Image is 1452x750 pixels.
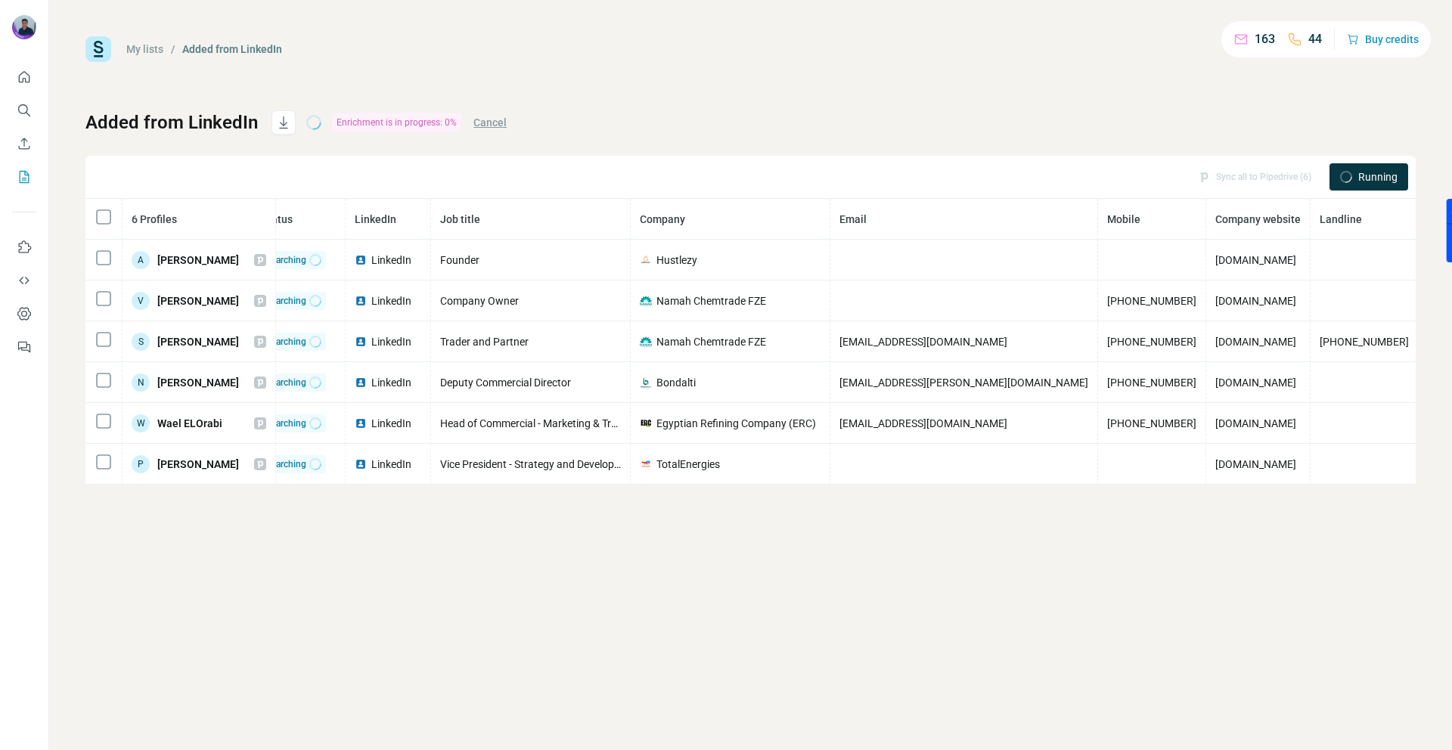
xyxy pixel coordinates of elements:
[640,295,652,307] img: company-logo
[262,213,293,225] span: Status
[132,455,150,473] div: P
[440,377,571,389] span: Deputy Commercial Director
[1107,417,1196,429] span: [PHONE_NUMBER]
[1215,336,1296,348] span: [DOMAIN_NAME]
[839,336,1007,348] span: [EMAIL_ADDRESS][DOMAIN_NAME]
[640,377,652,389] img: company-logo
[1358,169,1398,184] span: Running
[371,457,411,472] span: LinkedIn
[12,163,36,191] button: My lists
[371,375,411,390] span: LinkedIn
[157,293,239,308] span: [PERSON_NAME]
[355,377,367,389] img: LinkedIn logo
[266,253,306,267] span: Searching
[126,43,163,55] a: My lists
[656,375,696,390] span: Bondalti
[355,295,367,307] img: LinkedIn logo
[473,115,507,130] button: Cancel
[656,253,697,268] span: Hustlezy
[640,458,652,470] img: company-logo
[12,64,36,91] button: Quick start
[266,376,306,389] span: Searching
[332,113,461,132] div: Enrichment is in progress: 0%
[85,36,111,62] img: Surfe Logo
[132,373,150,392] div: N
[440,458,743,470] span: Vice President - Strategy and Development [GEOGRAPHIC_DATA]
[12,300,36,327] button: Dashboard
[371,293,411,308] span: LinkedIn
[171,42,175,57] li: /
[355,254,367,266] img: LinkedIn logo
[132,213,177,225] span: 6 Profiles
[355,213,396,225] span: LinkedIn
[656,334,766,349] span: Namah Chemtrade FZE
[1107,377,1196,389] span: [PHONE_NUMBER]
[12,15,36,39] img: Avatar
[839,213,867,225] span: Email
[656,416,816,431] span: Egyptian Refining Company (ERC)
[1107,213,1140,225] span: Mobile
[132,333,150,351] div: S
[839,377,1088,389] span: [EMAIL_ADDRESS][PERSON_NAME][DOMAIN_NAME]
[157,457,239,472] span: [PERSON_NAME]
[266,335,306,349] span: Searching
[12,130,36,157] button: Enrich CSV
[355,336,367,348] img: LinkedIn logo
[640,254,652,266] img: company-logo
[1320,213,1362,225] span: Landline
[132,292,150,310] div: V
[1107,295,1196,307] span: [PHONE_NUMBER]
[640,336,652,348] img: company-logo
[1215,254,1296,266] span: [DOMAIN_NAME]
[656,293,766,308] span: Namah Chemtrade FZE
[12,97,36,124] button: Search
[1255,30,1275,48] p: 163
[266,294,306,308] span: Searching
[266,417,306,430] span: Searching
[1215,417,1296,429] span: [DOMAIN_NAME]
[440,417,638,429] span: Head of Commercial - Marketing & Trading
[355,417,367,429] img: LinkedIn logo
[640,213,685,225] span: Company
[371,334,411,349] span: LinkedIn
[640,417,652,429] img: company-logo
[656,457,720,472] span: TotalEnergies
[1215,377,1296,389] span: [DOMAIN_NAME]
[440,295,519,307] span: Company Owner
[12,234,36,261] button: Use Surfe on LinkedIn
[440,213,480,225] span: Job title
[440,254,479,266] span: Founder
[157,416,222,431] span: Wael ELOrabi
[12,333,36,361] button: Feedback
[440,336,529,348] span: Trader and Partner
[132,414,150,432] div: W
[266,457,306,471] span: Searching
[85,110,258,135] h1: Added from LinkedIn
[1215,213,1301,225] span: Company website
[157,375,239,390] span: [PERSON_NAME]
[1107,336,1196,348] span: [PHONE_NUMBER]
[1320,336,1409,348] span: [PHONE_NUMBER]
[12,267,36,294] button: Use Surfe API
[157,334,239,349] span: [PERSON_NAME]
[371,253,411,268] span: LinkedIn
[1215,295,1296,307] span: [DOMAIN_NAME]
[839,417,1007,429] span: [EMAIL_ADDRESS][DOMAIN_NAME]
[1308,30,1322,48] p: 44
[157,253,239,268] span: [PERSON_NAME]
[1347,29,1419,50] button: Buy credits
[371,416,411,431] span: LinkedIn
[355,458,367,470] img: LinkedIn logo
[132,251,150,269] div: A
[1215,458,1296,470] span: [DOMAIN_NAME]
[182,42,282,57] div: Added from LinkedIn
